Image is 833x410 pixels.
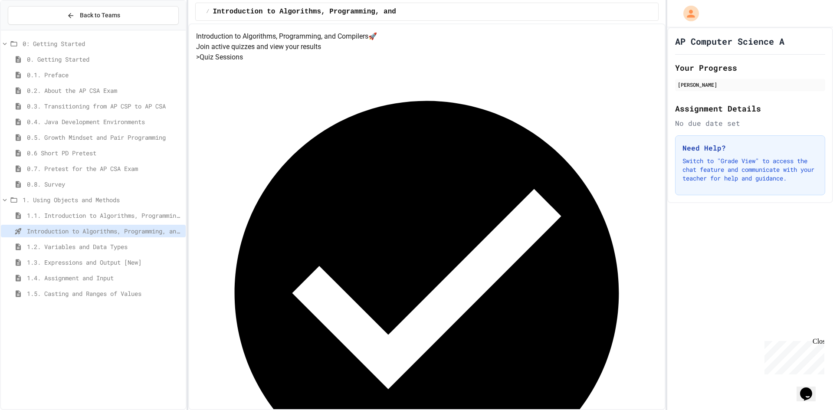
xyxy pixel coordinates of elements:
span: 0: Getting Started [23,39,182,48]
span: 0.7. Pretest for the AP CSA Exam [27,164,182,173]
span: 0.2. About the AP CSA Exam [27,86,182,95]
div: [PERSON_NAME] [678,81,823,89]
p: Switch to "Grade View" to access the chat feature and communicate with your teacher for help and ... [682,157,818,183]
h1: AP Computer Science A [675,35,784,47]
div: My Account [674,3,701,23]
h3: Need Help? [682,143,818,153]
span: 0.4. Java Development Environments [27,117,182,126]
h5: > Quiz Sessions [196,52,657,62]
span: 1.4. Assignment and Input [27,273,182,282]
h2: Assignment Details [675,102,825,115]
div: Chat with us now!Close [3,3,60,55]
p: Join active quizzes and view your results [196,42,657,52]
iframe: chat widget [761,338,824,374]
span: 1.2. Variables and Data Types [27,242,182,251]
span: 1. Using Objects and Methods [23,195,182,204]
span: Back to Teams [80,11,120,20]
span: 0.8. Survey [27,180,182,189]
span: 0.1. Preface [27,70,182,79]
span: 1.3. Expressions and Output [New] [27,258,182,267]
span: 0.5. Growth Mindset and Pair Programming [27,133,182,142]
span: 1.5. Casting and Ranges of Values [27,289,182,298]
span: 1.1. Introduction to Algorithms, Programming, and Compilers [27,211,182,220]
iframe: chat widget [797,375,824,401]
span: / [206,8,209,15]
span: 0.6 Short PD Pretest [27,148,182,157]
button: Back to Teams [8,6,179,25]
span: 0.3. Transitioning from AP CSP to AP CSA [27,102,182,111]
span: Introduction to Algorithms, Programming, and Compilers [27,226,182,236]
div: No due date set [675,118,825,128]
span: Introduction to Algorithms, Programming, and Compilers [213,7,437,17]
span: 0. Getting Started [27,55,182,64]
h4: Introduction to Algorithms, Programming, and Compilers 🚀 [196,31,657,42]
h2: Your Progress [675,62,825,74]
